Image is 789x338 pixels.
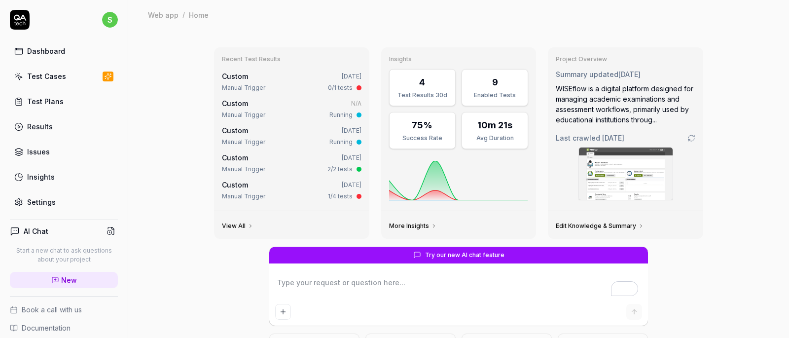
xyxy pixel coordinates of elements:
[222,153,248,162] span: Custom
[556,222,644,230] a: Edit Knowledge & Summary
[222,165,265,174] div: Manual Trigger
[579,148,673,200] img: Screenshot
[328,192,353,201] div: 1/4 tests
[222,192,265,201] div: Manual Trigger
[148,10,179,20] div: Web app
[27,197,56,207] div: Settings
[342,73,361,80] time: [DATE]
[222,111,265,119] div: Manual Trigger
[10,192,118,212] a: Settings
[275,304,291,320] button: Add attachment
[395,91,449,100] div: Test Results 30d
[220,69,363,94] a: Custom[DATE]Manual Trigger0/1 tests
[10,304,118,315] a: Book a call with us
[27,147,50,157] div: Issues
[275,275,642,300] textarea: To enrich screen reader interactions, please activate Accessibility in Grammarly extension settings
[389,55,529,63] h3: Insights
[10,167,118,187] a: Insights
[389,222,437,230] a: More Insights
[222,222,253,230] a: View All
[22,304,82,315] span: Book a call with us
[24,226,48,236] h4: AI Chat
[329,111,353,119] div: Running
[27,71,66,81] div: Test Cases
[220,178,363,203] a: Custom[DATE]Manual Trigger1/4 tests
[342,154,361,161] time: [DATE]
[222,138,265,147] div: Manual Trigger
[10,92,118,111] a: Test Plans
[182,10,185,20] div: /
[10,67,118,86] a: Test Cases
[395,134,449,143] div: Success Rate
[27,172,55,182] div: Insights
[10,246,118,264] p: Start a new chat to ask questions about your project
[468,134,522,143] div: Avg Duration
[618,70,641,78] time: [DATE]
[687,134,695,142] a: Go to crawling settings
[102,10,118,30] button: s
[27,96,64,107] div: Test Plans
[61,275,77,285] span: New
[556,133,624,143] span: Last crawled
[222,99,248,108] span: Custom
[329,138,353,147] div: Running
[10,117,118,136] a: Results
[22,323,71,333] span: Documentation
[477,118,512,132] div: 10m 21s
[556,70,618,78] span: Summary updated
[10,142,118,161] a: Issues
[222,83,265,92] div: Manual Trigger
[556,83,695,125] div: WISEflow is a digital platform designed for managing academic examinations and assessment workflo...
[327,165,353,174] div: 2/2 tests
[351,100,361,107] span: N/A
[222,55,361,63] h3: Recent Test Results
[10,41,118,61] a: Dashboard
[425,251,504,260] span: Try our new AI chat feature
[220,123,363,149] a: Custom[DATE]Manual TriggerRunning
[602,134,624,142] time: [DATE]
[419,75,425,89] div: 4
[492,75,498,89] div: 9
[189,10,209,20] div: Home
[10,272,118,288] a: New
[468,91,522,100] div: Enabled Tests
[328,83,353,92] div: 0/1 tests
[222,72,248,80] span: Custom
[220,150,363,176] a: Custom[DATE]Manual Trigger2/2 tests
[27,121,53,132] div: Results
[556,55,695,63] h3: Project Overview
[412,118,432,132] div: 75%
[342,127,361,134] time: [DATE]
[220,96,363,121] a: CustomN/AManual TriggerRunning
[222,126,248,135] span: Custom
[222,181,248,189] span: Custom
[102,12,118,28] span: s
[27,46,65,56] div: Dashboard
[10,323,118,333] a: Documentation
[342,181,361,188] time: [DATE]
